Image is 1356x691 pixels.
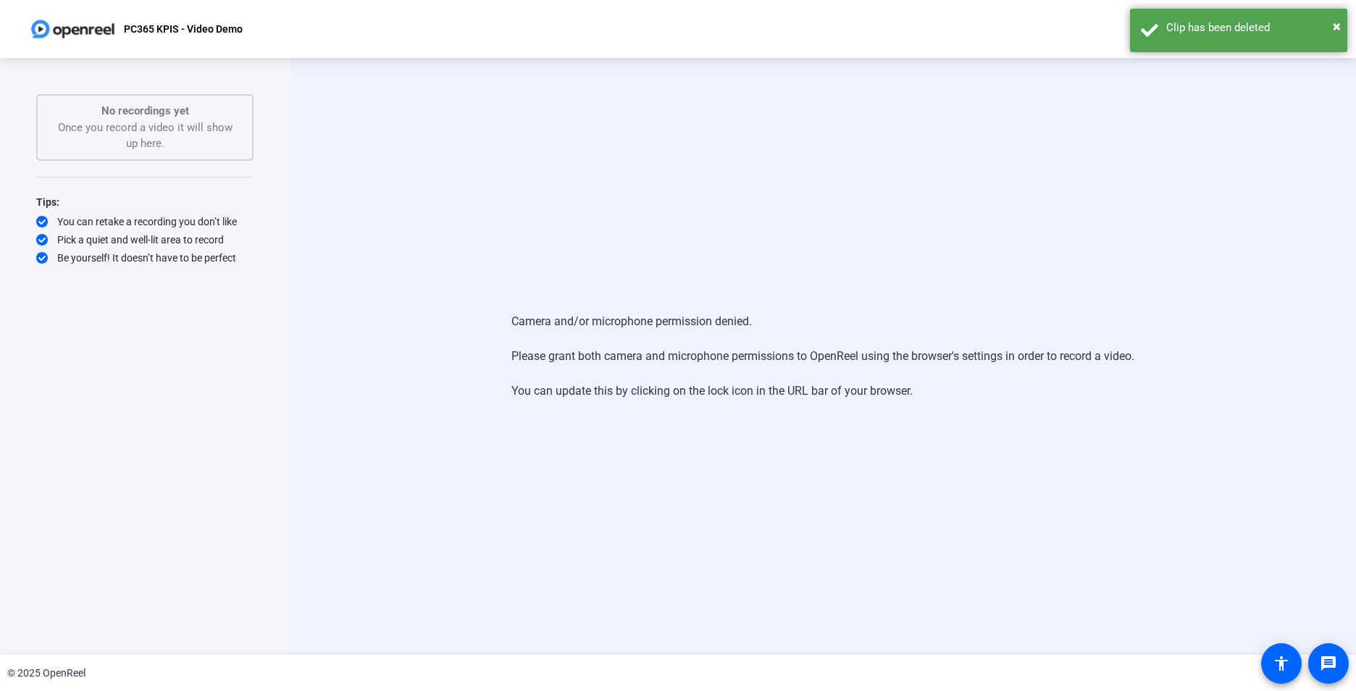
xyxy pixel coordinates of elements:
[52,103,238,120] p: No recordings yet
[1333,15,1341,37] button: Close
[36,233,254,247] div: Pick a quiet and well-lit area to record
[511,298,1134,414] div: Camera and/or microphone permission denied. Please grant both camera and microphone permissions t...
[36,214,254,229] div: You can retake a recording you don’t like
[1166,20,1336,36] div: Clip has been deleted
[36,193,254,211] div: Tips:
[1333,17,1341,35] span: ×
[1320,655,1337,672] mat-icon: message
[7,666,85,681] div: © 2025 OpenReel
[52,103,238,152] div: Once you record a video it will show up here.
[1273,655,1290,672] mat-icon: accessibility
[29,14,117,43] img: OpenReel logo
[124,20,243,38] p: PC365 KPIS - Video Demo
[36,251,254,265] div: Be yourself! It doesn’t have to be perfect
